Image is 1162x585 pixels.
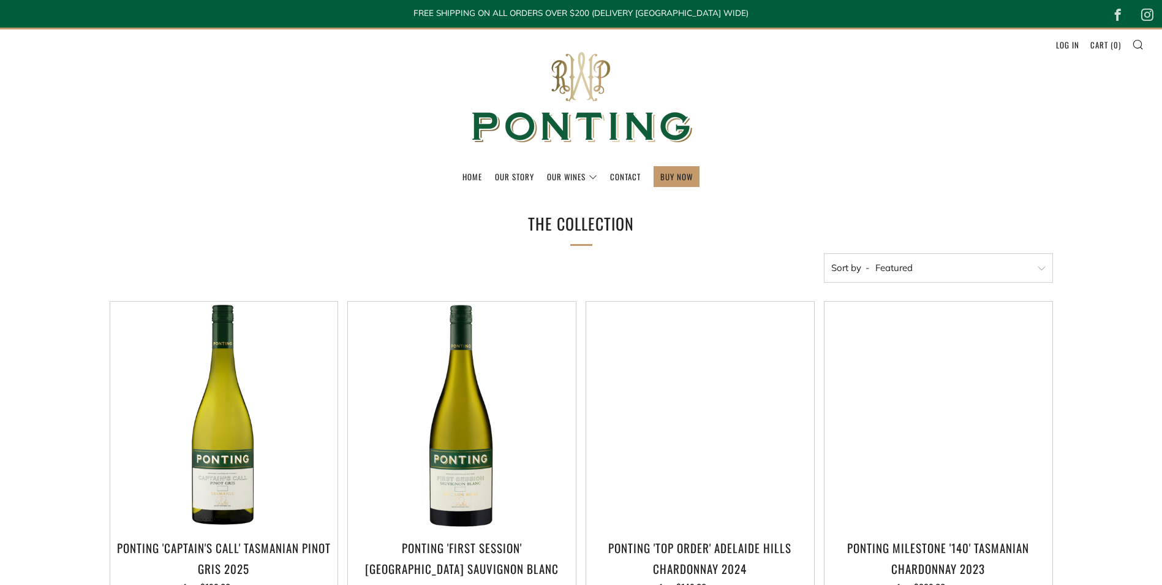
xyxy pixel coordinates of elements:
a: Home [462,167,482,186]
h3: Ponting 'Captain's Call' Tasmanian Pinot Gris 2025 [116,537,332,579]
a: Log in [1056,35,1079,55]
h1: The Collection [398,210,765,239]
a: Our Story [495,167,534,186]
a: Contact [610,167,641,186]
a: Cart (0) [1090,35,1121,55]
h3: Ponting 'Top Order' Adelaide Hills Chardonnay 2024 [592,537,808,579]
a: BUY NOW [660,167,693,186]
a: Our Wines [547,167,597,186]
span: 0 [1114,39,1119,51]
img: Ponting Wines [459,29,704,166]
h3: Ponting Milestone '140' Tasmanian Chardonnay 2023 [831,537,1046,579]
